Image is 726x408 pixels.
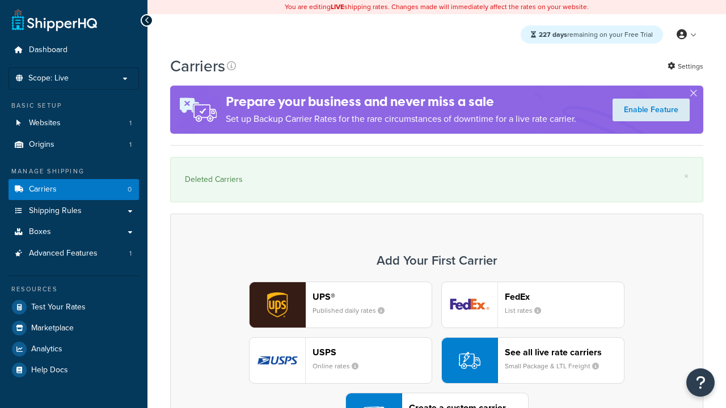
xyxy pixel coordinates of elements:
[441,337,624,384] button: See all live rate carriersSmall Package & LTL Freight
[9,222,139,243] a: Boxes
[9,101,139,110] div: Basic Setup
[249,282,432,328] button: ups logoUPS®Published daily rates
[129,249,132,258] span: 1
[331,2,344,12] b: LIVE
[170,86,226,134] img: ad-rules-rateshop-fe6ec290ccb7230408bd80ed9643f0289d75e0ffd9eb532fc0e269fcd187b520.png
[29,249,98,258] span: Advanced Features
[129,140,132,150] span: 1
[668,58,703,74] a: Settings
[185,172,689,188] div: Deleted Carriers
[9,179,139,200] a: Carriers 0
[684,172,689,181] a: ×
[9,113,139,134] a: Websites 1
[9,284,139,294] div: Resources
[31,365,68,375] span: Help Docs
[9,318,139,338] a: Marketplace
[313,347,432,358] header: USPS
[226,92,576,111] h4: Prepare your business and never miss a sale
[505,291,624,302] header: FedEx
[28,74,69,83] span: Scope: Live
[521,25,663,44] div: remaining on your Free Trial
[9,167,139,176] div: Manage Shipping
[313,291,432,302] header: UPS®
[9,134,139,155] a: Origins 1
[9,360,139,380] a: Help Docs
[686,368,715,397] button: Open Resource Center
[129,118,132,128] span: 1
[29,185,57,194] span: Carriers
[9,113,139,134] li: Websites
[31,345,62,354] span: Analytics
[613,99,690,121] a: Enable Feature
[249,337,432,384] button: usps logoUSPSOnline rates
[31,303,86,312] span: Test Your Rates
[9,40,139,61] a: Dashboard
[9,243,139,264] a: Advanced Features 1
[29,206,82,216] span: Shipping Rules
[250,282,305,328] img: ups logo
[9,339,139,359] a: Analytics
[441,282,624,328] button: fedEx logoFedExList rates
[128,185,132,194] span: 0
[170,55,225,77] h1: Carriers
[29,118,61,128] span: Websites
[9,243,139,264] li: Advanced Features
[29,140,54,150] span: Origins
[313,361,368,371] small: Online rates
[505,305,550,316] small: List rates
[29,227,51,237] span: Boxes
[442,282,497,328] img: fedEx logo
[9,201,139,222] a: Shipping Rules
[29,45,67,55] span: Dashboard
[182,254,691,267] h3: Add Your First Carrier
[313,305,394,316] small: Published daily rates
[459,350,480,371] img: icon-carrier-liverate-becf4550.svg
[226,111,576,127] p: Set up Backup Carrier Rates for the rare circumstances of downtime for a live rate carrier.
[9,297,139,317] a: Test Your Rates
[9,134,139,155] li: Origins
[505,361,608,371] small: Small Package & LTL Freight
[9,179,139,200] li: Carriers
[31,324,74,333] span: Marketplace
[12,8,97,31] a: ShipperHQ Home
[250,338,305,383] img: usps logo
[505,347,624,358] header: See all live rate carriers
[539,29,567,40] strong: 227 days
